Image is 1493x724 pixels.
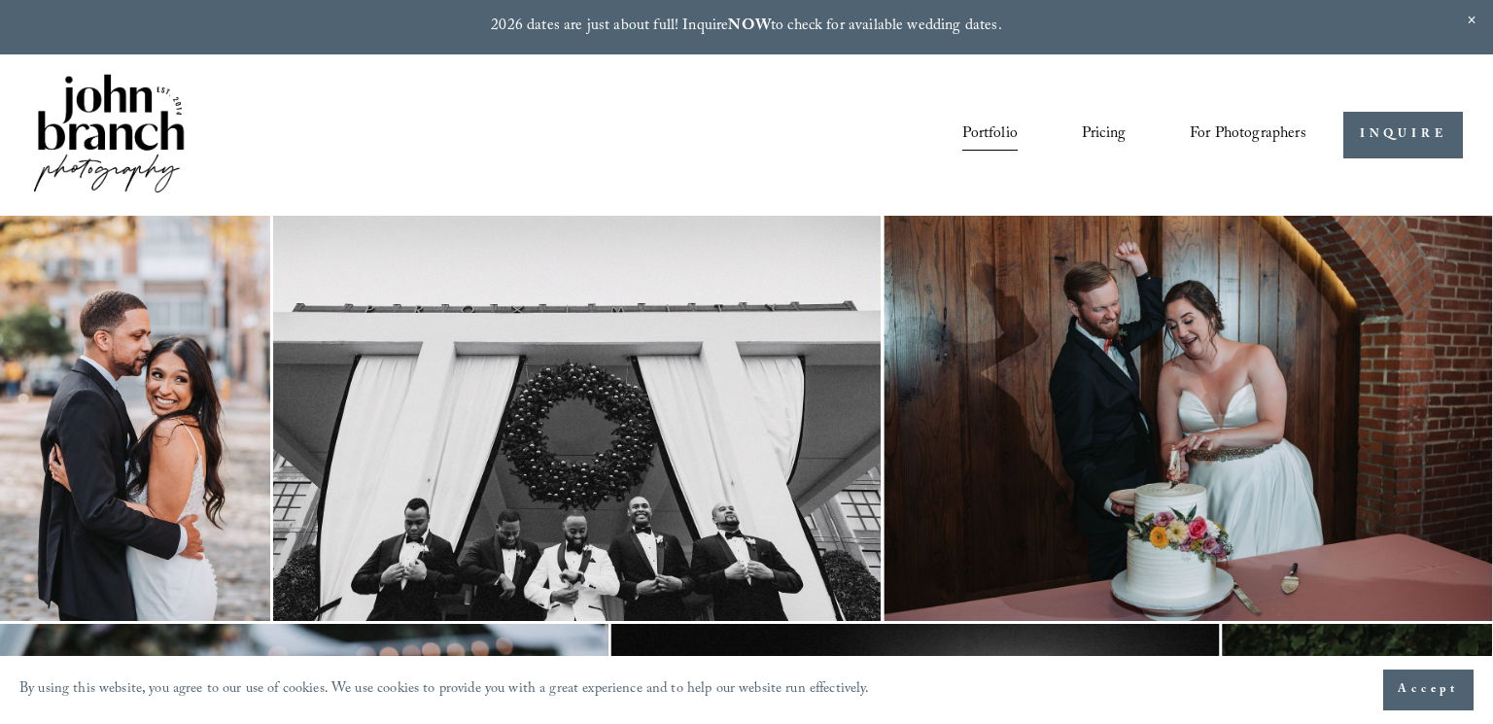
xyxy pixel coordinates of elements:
[30,70,188,201] img: John Branch IV Photography
[1383,670,1474,710] button: Accept
[1343,112,1463,159] a: INQUIRE
[273,216,881,621] img: Group of men in tuxedos standing under a large wreath on a building's entrance.
[19,676,870,705] p: By using this website, you agree to our use of cookies. We use cookies to provide you with a grea...
[884,216,1492,621] img: A couple is playfully cutting their wedding cake. The bride is wearing a white strapless gown, an...
[1190,119,1306,152] a: folder dropdown
[1398,680,1459,700] span: Accept
[962,119,1017,152] a: Portfolio
[1082,119,1126,152] a: Pricing
[1190,120,1306,150] span: For Photographers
